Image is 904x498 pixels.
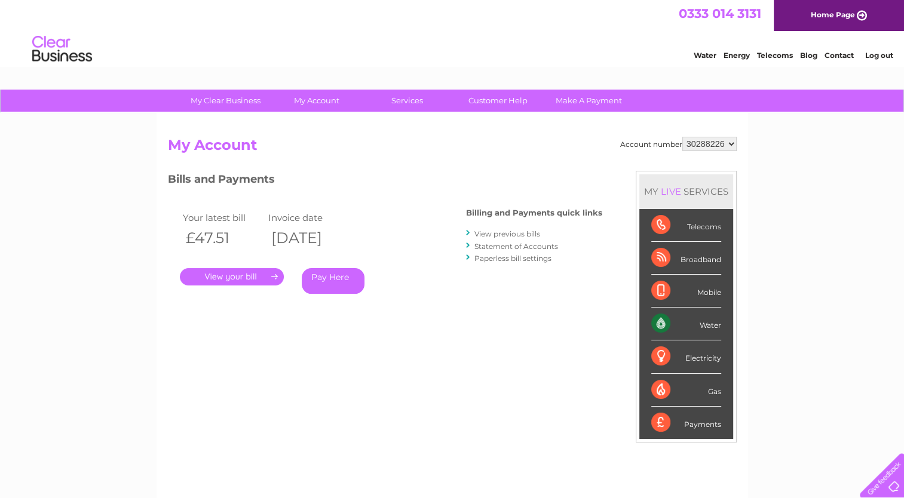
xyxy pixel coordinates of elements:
a: Log out [865,51,893,60]
div: Account number [620,137,737,151]
a: Telecoms [757,51,793,60]
a: Pay Here [302,268,364,294]
td: Invoice date [265,210,351,226]
a: Energy [724,51,750,60]
h2: My Account [168,137,737,159]
div: Payments [651,407,721,439]
a: Contact [825,51,854,60]
a: . [180,268,284,285]
h4: Billing and Payments quick links [466,208,602,217]
div: Telecoms [651,209,721,242]
img: logo.png [32,31,93,67]
div: Water [651,308,721,340]
a: Customer Help [449,90,547,112]
a: Statement of Accounts [474,242,558,251]
a: Paperless bill settings [474,254,551,263]
a: Make A Payment [540,90,638,112]
a: Water [694,51,716,60]
th: £47.51 [180,226,266,250]
div: Electricity [651,340,721,373]
h3: Bills and Payments [168,171,602,192]
div: Mobile [651,275,721,308]
a: View previous bills [474,229,540,238]
div: Clear Business is a trading name of Verastar Limited (registered in [GEOGRAPHIC_DATA] No. 3667643... [170,7,735,58]
div: Broadband [651,242,721,275]
a: My Clear Business [176,90,275,112]
div: LIVE [658,186,684,197]
div: Gas [651,374,721,407]
a: 0333 014 3131 [679,6,761,21]
a: Blog [800,51,817,60]
div: MY SERVICES [639,174,733,208]
td: Your latest bill [180,210,266,226]
th: [DATE] [265,226,351,250]
a: Services [358,90,456,112]
a: My Account [267,90,366,112]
